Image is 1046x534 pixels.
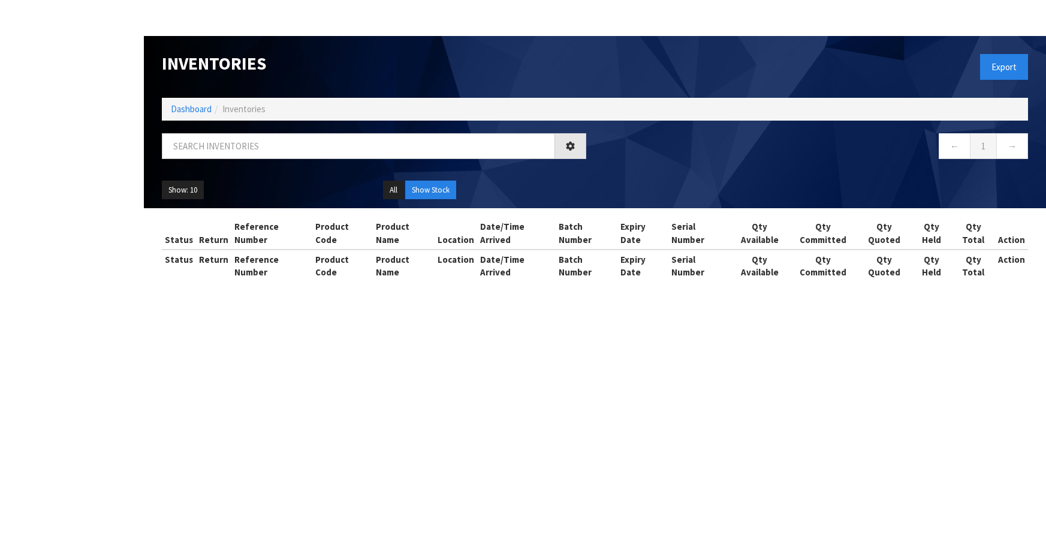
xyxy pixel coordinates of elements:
[730,217,789,250] th: Qty Available
[435,250,477,282] th: Location
[222,103,266,115] span: Inventories
[196,217,231,250] th: Return
[617,250,668,282] th: Expiry Date
[995,250,1028,282] th: Action
[312,217,372,250] th: Product Code
[162,181,204,200] button: Show: 10
[970,133,997,159] a: 1
[604,133,1029,163] nav: Page navigation
[162,54,586,73] h1: Inventories
[857,250,911,282] th: Qty Quoted
[668,250,730,282] th: Serial Number
[405,181,456,200] button: Show Stock
[231,217,312,250] th: Reference Number
[162,133,555,159] input: Search inventories
[477,250,556,282] th: Date/Time Arrived
[162,217,196,250] th: Status
[196,250,231,282] th: Return
[312,250,372,282] th: Product Code
[373,250,435,282] th: Product Name
[996,133,1028,159] a: →
[730,250,789,282] th: Qty Available
[477,217,556,250] th: Date/Time Arrived
[231,250,312,282] th: Reference Number
[939,133,970,159] a: ←
[789,217,858,250] th: Qty Committed
[668,217,730,250] th: Serial Number
[951,250,995,282] th: Qty Total
[556,250,617,282] th: Batch Number
[911,217,952,250] th: Qty Held
[435,217,477,250] th: Location
[373,217,435,250] th: Product Name
[162,250,196,282] th: Status
[911,250,952,282] th: Qty Held
[171,103,212,115] a: Dashboard
[951,217,995,250] th: Qty Total
[556,217,617,250] th: Batch Number
[995,217,1028,250] th: Action
[789,250,858,282] th: Qty Committed
[980,54,1028,80] button: Export
[617,217,668,250] th: Expiry Date
[383,181,404,200] button: All
[857,217,911,250] th: Qty Quoted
